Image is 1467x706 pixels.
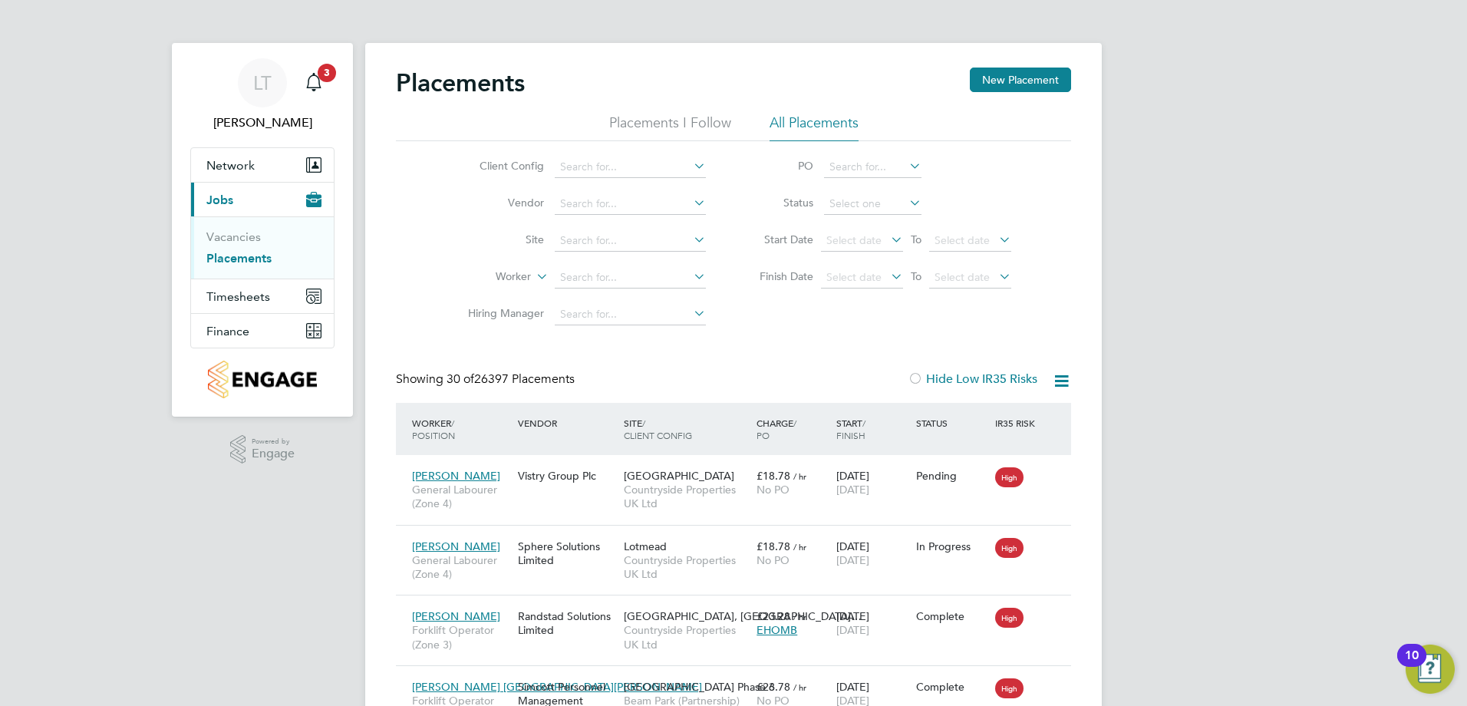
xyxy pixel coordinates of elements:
span: [GEOGRAPHIC_DATA], [GEOGRAPHIC_DATA]… [624,609,862,623]
span: [PERSON_NAME] [412,469,500,483]
a: Vacancies [206,229,261,244]
input: Search for... [555,267,706,289]
div: Complete [916,609,988,623]
div: Randstad Solutions Limited [514,602,620,645]
h2: Placements [396,68,525,98]
span: 26397 Placements [447,371,575,387]
span: Select date [826,233,882,247]
span: [DATE] [836,553,869,567]
span: [PERSON_NAME] [GEOGRAPHIC_DATA][PERSON_NAME] [412,680,702,694]
span: LT [253,73,272,93]
div: [DATE] [832,461,912,504]
div: In Progress [916,539,988,553]
input: Search for... [555,193,706,215]
div: 10 [1405,655,1419,675]
label: Finish Date [744,269,813,283]
span: No PO [757,483,790,497]
nav: Main navigation [172,43,353,417]
div: Jobs [191,216,334,279]
div: Pending [916,469,988,483]
span: To [906,266,926,286]
a: 3 [298,58,329,107]
span: General Labourer (Zone 4) [412,483,510,510]
div: Worker [408,409,514,449]
span: Countryside Properties UK Ltd [624,553,749,581]
span: / hr [793,681,806,693]
span: / hr [793,611,806,622]
label: Hide Low IR35 Risks [908,371,1037,387]
a: [PERSON_NAME]General Labourer (Zone 4)Vistry Group Plc[GEOGRAPHIC_DATA]Countryside Properties UK ... [408,460,1071,473]
div: Sphere Solutions Limited [514,532,620,575]
span: Lauren Tracey [190,114,335,132]
label: Start Date [744,233,813,246]
span: Forklift Operator (Zone 3) [412,623,510,651]
span: / Position [412,417,455,441]
a: [PERSON_NAME] [GEOGRAPHIC_DATA][PERSON_NAME]Forklift Operator (Simcott)Simcott Personnel Manageme... [408,671,1071,685]
span: High [995,538,1024,558]
button: Timesheets [191,279,334,313]
span: / Finish [836,417,865,441]
button: Open Resource Center, 10 new notifications [1406,645,1455,694]
span: [GEOGRAPHIC_DATA] [624,469,734,483]
a: LT[PERSON_NAME] [190,58,335,132]
li: Placements I Follow [609,114,731,141]
span: £18.78 [757,539,790,553]
span: Countryside Properties UK Ltd [624,483,749,510]
div: [DATE] [832,602,912,645]
label: Vendor [456,196,544,209]
span: [PERSON_NAME] [412,609,500,623]
label: Worker [443,269,531,285]
div: Vistry Group Plc [514,461,620,490]
span: 3 [318,64,336,82]
span: / hr [793,541,806,553]
span: Select date [935,233,990,247]
a: [PERSON_NAME]General Labourer (Zone 4)Sphere Solutions LimitedLotmeadCountryside Properties UK Lt... [408,531,1071,544]
span: No PO [757,553,790,567]
span: Jobs [206,193,233,207]
span: Network [206,158,255,173]
input: Search for... [555,230,706,252]
span: / Client Config [624,417,692,441]
span: Lotmead [624,539,667,553]
input: Search for... [555,304,706,325]
span: General Labourer (Zone 4) [412,553,510,581]
div: Status [912,409,992,437]
span: 30 of [447,371,474,387]
div: Site [620,409,753,449]
span: [PERSON_NAME] [412,539,500,553]
span: Countryside Properties UK Ltd [624,623,749,651]
button: Jobs [191,183,334,216]
span: High [995,608,1024,628]
a: Go to home page [190,361,335,398]
a: Powered byEngage [230,435,295,464]
img: countryside-properties-logo-retina.png [208,361,316,398]
div: Complete [916,680,988,694]
div: Vendor [514,409,620,437]
span: [DATE] [836,623,869,637]
a: [PERSON_NAME]Forklift Operator (Zone 3)Randstad Solutions Limited[GEOGRAPHIC_DATA], [GEOGRAPHIC_D... [408,601,1071,614]
div: Charge [753,409,832,449]
label: Site [456,233,544,246]
button: New Placement [970,68,1071,92]
span: / PO [757,417,796,441]
span: £18.78 [757,469,790,483]
div: Start [832,409,912,449]
label: Status [744,196,813,209]
span: High [995,467,1024,487]
span: EHOMB [757,623,797,637]
input: Select one [824,193,921,215]
li: All Placements [770,114,859,141]
span: Timesheets [206,289,270,304]
label: PO [744,159,813,173]
div: Showing [396,371,578,388]
div: IR35 Risk [991,409,1044,437]
button: Finance [191,314,334,348]
label: Hiring Manager [456,306,544,320]
label: Client Config [456,159,544,173]
span: Select date [935,270,990,284]
span: / hr [793,470,806,482]
input: Search for... [824,157,921,178]
button: Network [191,148,334,182]
span: [GEOGRAPHIC_DATA] Phase 6 [624,680,775,694]
span: [DATE] [836,483,869,497]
